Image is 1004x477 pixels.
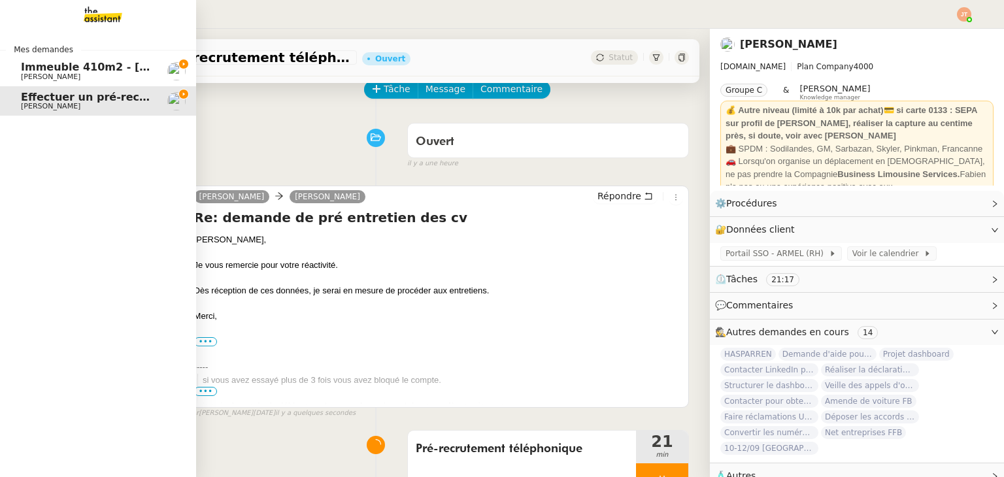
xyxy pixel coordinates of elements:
small: [PERSON_NAME][DATE] [188,408,356,419]
span: Plan Company [797,62,853,71]
span: 🕵️ [715,327,883,337]
div: [PERSON_NAME], [194,233,683,246]
span: Commentaires [726,300,793,310]
div: Merci, [194,310,683,323]
span: Knowledge manager [799,94,860,101]
button: Commentaire [473,80,550,99]
span: Répondre [597,189,641,203]
span: il y a quelques secondes [275,408,356,419]
nz-tag: 14 [858,326,878,339]
img: users%2FdHO1iM5N2ObAeWsI96eSgBoqS9g1%2Favatar%2Fdownload.png [167,92,186,110]
div: si vous avez essayé plus de 3 fois vous avez bloqué le compte. [203,374,683,450]
span: Convertir les numéros de sécurité sociale [720,426,818,439]
button: Répondre [593,189,658,203]
h4: Re: demande de pré entretien des cv [194,208,683,227]
span: [PERSON_NAME] [21,73,80,81]
span: Faire réclamations URSSAF pour Sodilandes [720,410,818,423]
span: Contacter pour obtenir un RIB [720,395,818,408]
span: Commentaire [480,82,543,97]
span: Contacter LinkedIn pour 'open to work' [720,363,818,376]
span: Amende de voiture FB [821,395,916,408]
span: il y a une heure [407,158,458,169]
span: Voir le calendrier [852,247,924,260]
div: ----- [194,361,683,374]
div: Dès réception de ces données, je serai en mesure de procéder aux entretiens. [194,284,683,297]
span: Veille des appels d'offre - août 2025 [821,379,919,392]
span: HASPARREN [720,348,776,361]
strong: Business Limousine Services. [837,169,960,179]
span: Immeuble 410m2 - [GEOGRAPHIC_DATA] 13001 - 740 000€ [21,61,363,73]
span: 4000 [854,62,874,71]
span: [PERSON_NAME] [21,102,80,110]
span: Autres demandes en cours [726,327,849,337]
span: 10-12/09 [GEOGRAPHIC_DATA] - [GEOGRAPHIC_DATA] [720,442,818,455]
span: Déposer les accords d'intéressement [821,410,919,423]
span: 💬 [715,300,799,310]
span: Tâche [384,82,410,97]
span: Réaliser la déclaration phytosanitaire 2024 [821,363,919,376]
span: Portail SSO - ARMEL (RH) [726,247,829,260]
app-user-label: Knowledge manager [799,84,870,101]
img: users%2FSADz3OCgrFNaBc1p3ogUv5k479k1%2Favatar%2Fccbff511-0434-4584-b662-693e5a00b7b7 [167,62,186,80]
img: users%2FdHO1iM5N2ObAeWsI96eSgBoqS9g1%2Favatar%2Fdownload.png [720,37,735,52]
span: Message [426,82,465,97]
div: 🕵️Autres demandes en cours 14 [710,320,1004,345]
span: Statut [609,53,633,62]
span: Tâches [726,274,758,284]
span: 21 [636,434,688,450]
span: ⚙️ [715,196,783,211]
span: ••• [194,387,218,396]
span: Effectuer un pré-recrutement téléphonique [68,51,352,64]
button: Tâche [364,80,418,99]
span: Net entreprises FFB [821,426,906,439]
span: & [783,84,789,101]
div: ⚙️Procédures [710,191,1004,216]
div: 💼 SPDM : Sodilandes, GM, Sarbazan, Skyler, Pinkman, Francanne [726,142,988,156]
span: Structurer le dashboard Notion [720,379,818,392]
a: [PERSON_NAME] [290,191,365,203]
a: [PERSON_NAME] [740,38,837,50]
a: [PERSON_NAME] [194,191,270,203]
span: Mes demandes [6,43,81,56]
label: ••• [194,337,218,346]
div: Je vous remercie pour votre réactivité. [194,259,683,272]
span: Ouvert [416,136,454,148]
span: 🔐 [715,222,800,237]
img: svg [957,7,971,22]
span: Projet dashboard [879,348,954,361]
nz-tag: 21:17 [766,273,799,286]
span: Effectuer un pré-recrutement téléphonique [21,91,276,103]
div: je vais demander le déblocage et vous redonne le mot de passe dès que je peux [203,399,683,412]
div: ⏲️Tâches 21:17 [710,267,1004,292]
span: [PERSON_NAME] [799,84,870,93]
strong: 💰 Autre niveau (limité à 10k par achat)💳 si carte 0133 : SEPA sur profil de [PERSON_NAME], réalis... [726,105,977,140]
span: Procédures [726,198,777,208]
span: [DOMAIN_NAME] [720,62,786,71]
div: 💬Commentaires [710,293,1004,318]
span: ⏲️ [715,274,811,284]
span: Données client [726,224,795,235]
div: Ouvert [375,55,405,63]
span: min [636,450,688,461]
nz-tag: Groupe C [720,84,767,97]
div: 🔐Données client [710,217,1004,242]
div: 🚗 Lorsqu'on organise un déplacement en [DEMOGRAPHIC_DATA], ne pas prendre la Compagnie Fabien n'a... [726,155,988,193]
span: Demande d'aide pour la création d'un workflow [778,348,877,361]
button: Message [418,80,473,99]
span: Pré-recrutement téléphonique [416,439,628,459]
